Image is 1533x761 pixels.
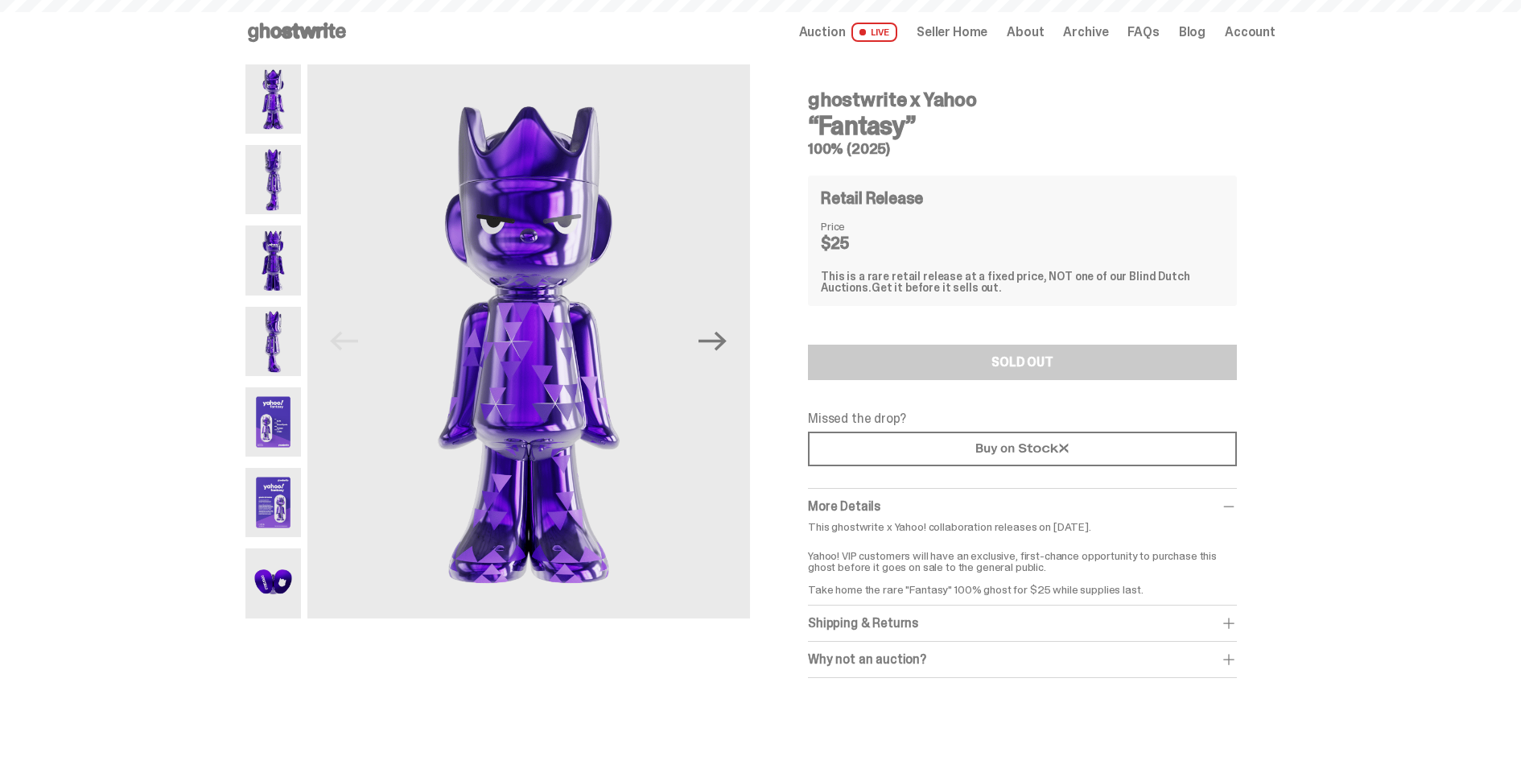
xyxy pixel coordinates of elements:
div: This is a rare retail release at a fixed price, NOT one of our Blind Dutch Auctions. [821,271,1224,293]
span: Auction [799,26,846,39]
a: Auction LIVE [799,23,897,42]
img: Yahoo-HG---4.png [245,307,301,376]
div: Why not an auction? [808,651,1237,668]
button: SOLD OUT [808,345,1237,380]
img: Yahoo-HG---1.png [307,64,750,618]
p: Yahoo! VIP customers will have an exclusive, first-chance opportunity to purchase this ghost befo... [808,539,1237,595]
a: FAQs [1127,26,1159,39]
a: Seller Home [917,26,987,39]
img: Yahoo-HG---6.png [245,468,301,537]
span: More Details [808,498,880,515]
h4: ghostwrite x Yahoo [808,90,1237,110]
span: LIVE [851,23,897,42]
div: Shipping & Returns [808,615,1237,631]
h3: “Fantasy” [808,113,1237,139]
a: Account [1225,26,1275,39]
button: Next [695,324,731,359]
dd: $25 [821,235,901,251]
span: Get it before it sells out. [872,280,1002,295]
p: This ghostwrite x Yahoo! collaboration releases on [DATE]. [808,521,1237,532]
h4: Retail Release [821,190,923,206]
a: Blog [1179,26,1205,39]
h5: 100% (2025) [808,142,1237,156]
p: Missed the drop? [808,412,1237,425]
div: SOLD OUT [991,356,1053,369]
img: Yahoo-HG---7.png [245,548,301,618]
img: Yahoo-HG---2.png [245,145,301,214]
a: Archive [1063,26,1108,39]
img: Yahoo-HG---5.png [245,387,301,457]
a: About [1007,26,1044,39]
img: Yahoo-HG---1.png [245,64,301,134]
dt: Price [821,221,901,232]
img: Yahoo-HG---3.png [245,225,301,295]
